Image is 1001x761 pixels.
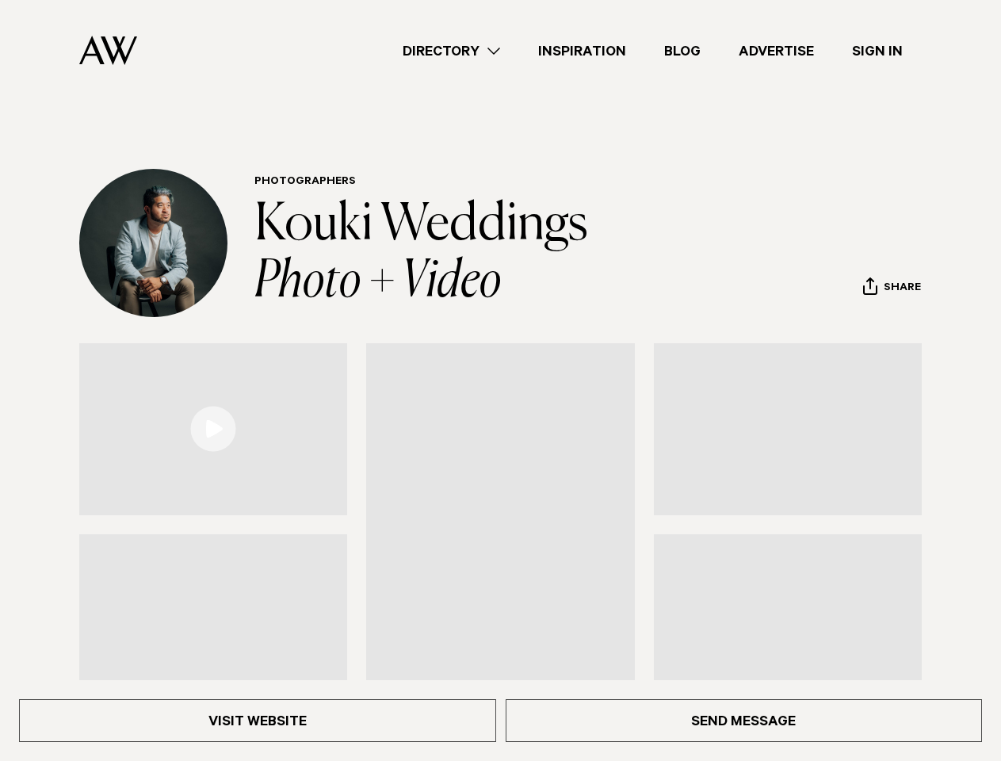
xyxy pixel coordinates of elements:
span: Share [884,281,921,296]
a: Photographers [254,176,356,189]
a: Directory [384,40,519,62]
a: Blog [645,40,720,62]
a: Advertise [720,40,833,62]
img: Profile Avatar [79,169,227,317]
a: Send Message [506,699,983,742]
button: Share [862,277,922,300]
a: Visit Website [19,699,496,742]
a: Inspiration [519,40,645,62]
a: Sign In [833,40,922,62]
img: Auckland Weddings Logo [79,36,137,65]
a: Kouki Weddings Photo + Video [254,200,588,308]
